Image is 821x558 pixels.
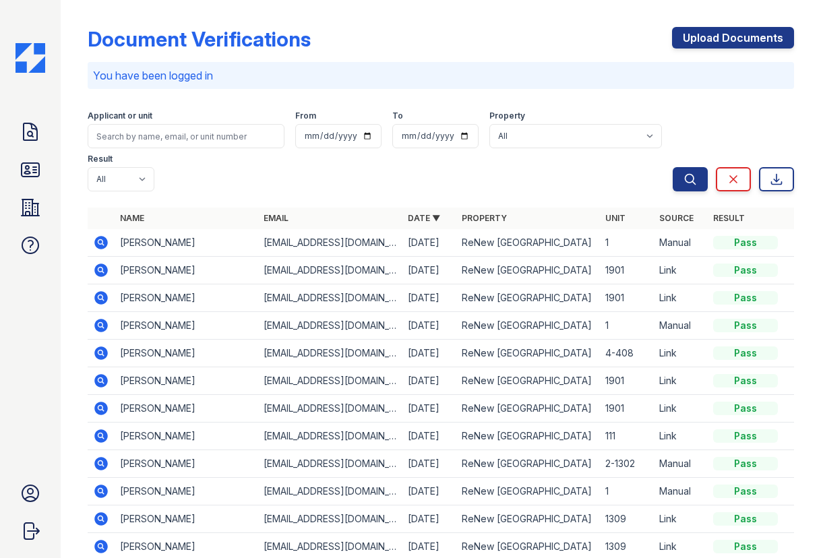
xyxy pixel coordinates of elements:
[456,367,600,395] td: ReNew [GEOGRAPHIC_DATA]
[115,340,258,367] td: [PERSON_NAME]
[600,340,654,367] td: 4-408
[654,505,708,533] td: Link
[115,229,258,257] td: [PERSON_NAME]
[402,423,456,450] td: [DATE]
[600,478,654,505] td: 1
[258,367,402,395] td: [EMAIL_ADDRESS][DOMAIN_NAME]
[654,450,708,478] td: Manual
[654,229,708,257] td: Manual
[264,213,288,223] a: Email
[295,111,316,121] label: From
[115,505,258,533] td: [PERSON_NAME]
[713,429,778,443] div: Pass
[88,27,311,51] div: Document Verifications
[456,284,600,312] td: ReNew [GEOGRAPHIC_DATA]
[713,213,745,223] a: Result
[659,213,694,223] a: Source
[456,423,600,450] td: ReNew [GEOGRAPHIC_DATA]
[456,312,600,340] td: ReNew [GEOGRAPHIC_DATA]
[713,236,778,249] div: Pass
[713,512,778,526] div: Pass
[402,340,456,367] td: [DATE]
[654,395,708,423] td: Link
[456,450,600,478] td: ReNew [GEOGRAPHIC_DATA]
[654,257,708,284] td: Link
[654,312,708,340] td: Manual
[258,395,402,423] td: [EMAIL_ADDRESS][DOMAIN_NAME]
[654,340,708,367] td: Link
[456,257,600,284] td: ReNew [GEOGRAPHIC_DATA]
[402,450,456,478] td: [DATE]
[654,423,708,450] td: Link
[402,312,456,340] td: [DATE]
[402,257,456,284] td: [DATE]
[713,485,778,498] div: Pass
[392,111,403,121] label: To
[16,43,45,73] img: CE_Icon_Blue-c292c112584629df590d857e76928e9f676e5b41ef8f769ba2f05ee15b207248.png
[713,319,778,332] div: Pass
[258,257,402,284] td: [EMAIL_ADDRESS][DOMAIN_NAME]
[408,213,440,223] a: Date ▼
[600,257,654,284] td: 1901
[713,263,778,277] div: Pass
[489,111,525,121] label: Property
[462,213,507,223] a: Property
[713,402,778,415] div: Pass
[402,395,456,423] td: [DATE]
[600,284,654,312] td: 1901
[713,457,778,470] div: Pass
[258,229,402,257] td: [EMAIL_ADDRESS][DOMAIN_NAME]
[258,505,402,533] td: [EMAIL_ADDRESS][DOMAIN_NAME]
[456,340,600,367] td: ReNew [GEOGRAPHIC_DATA]
[456,478,600,505] td: ReNew [GEOGRAPHIC_DATA]
[654,478,708,505] td: Manual
[115,312,258,340] td: [PERSON_NAME]
[600,395,654,423] td: 1901
[115,395,258,423] td: [PERSON_NAME]
[258,478,402,505] td: [EMAIL_ADDRESS][DOMAIN_NAME]
[654,367,708,395] td: Link
[456,505,600,533] td: ReNew [GEOGRAPHIC_DATA]
[402,284,456,312] td: [DATE]
[600,450,654,478] td: 2-1302
[600,229,654,257] td: 1
[115,478,258,505] td: [PERSON_NAME]
[115,257,258,284] td: [PERSON_NAME]
[605,213,626,223] a: Unit
[402,478,456,505] td: [DATE]
[600,423,654,450] td: 111
[258,340,402,367] td: [EMAIL_ADDRESS][DOMAIN_NAME]
[88,154,113,164] label: Result
[115,423,258,450] td: [PERSON_NAME]
[88,111,152,121] label: Applicant or unit
[115,284,258,312] td: [PERSON_NAME]
[600,367,654,395] td: 1901
[402,505,456,533] td: [DATE]
[654,284,708,312] td: Link
[402,229,456,257] td: [DATE]
[258,450,402,478] td: [EMAIL_ADDRESS][DOMAIN_NAME]
[713,291,778,305] div: Pass
[456,395,600,423] td: ReNew [GEOGRAPHIC_DATA]
[120,213,144,223] a: Name
[402,367,456,395] td: [DATE]
[115,367,258,395] td: [PERSON_NAME]
[456,229,600,257] td: ReNew [GEOGRAPHIC_DATA]
[258,423,402,450] td: [EMAIL_ADDRESS][DOMAIN_NAME]
[672,27,794,49] a: Upload Documents
[88,124,284,148] input: Search by name, email, or unit number
[600,505,654,533] td: 1309
[93,67,789,84] p: You have been logged in
[713,374,778,387] div: Pass
[600,312,654,340] td: 1
[258,312,402,340] td: [EMAIL_ADDRESS][DOMAIN_NAME]
[258,284,402,312] td: [EMAIL_ADDRESS][DOMAIN_NAME]
[115,450,258,478] td: [PERSON_NAME]
[713,540,778,553] div: Pass
[713,346,778,360] div: Pass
